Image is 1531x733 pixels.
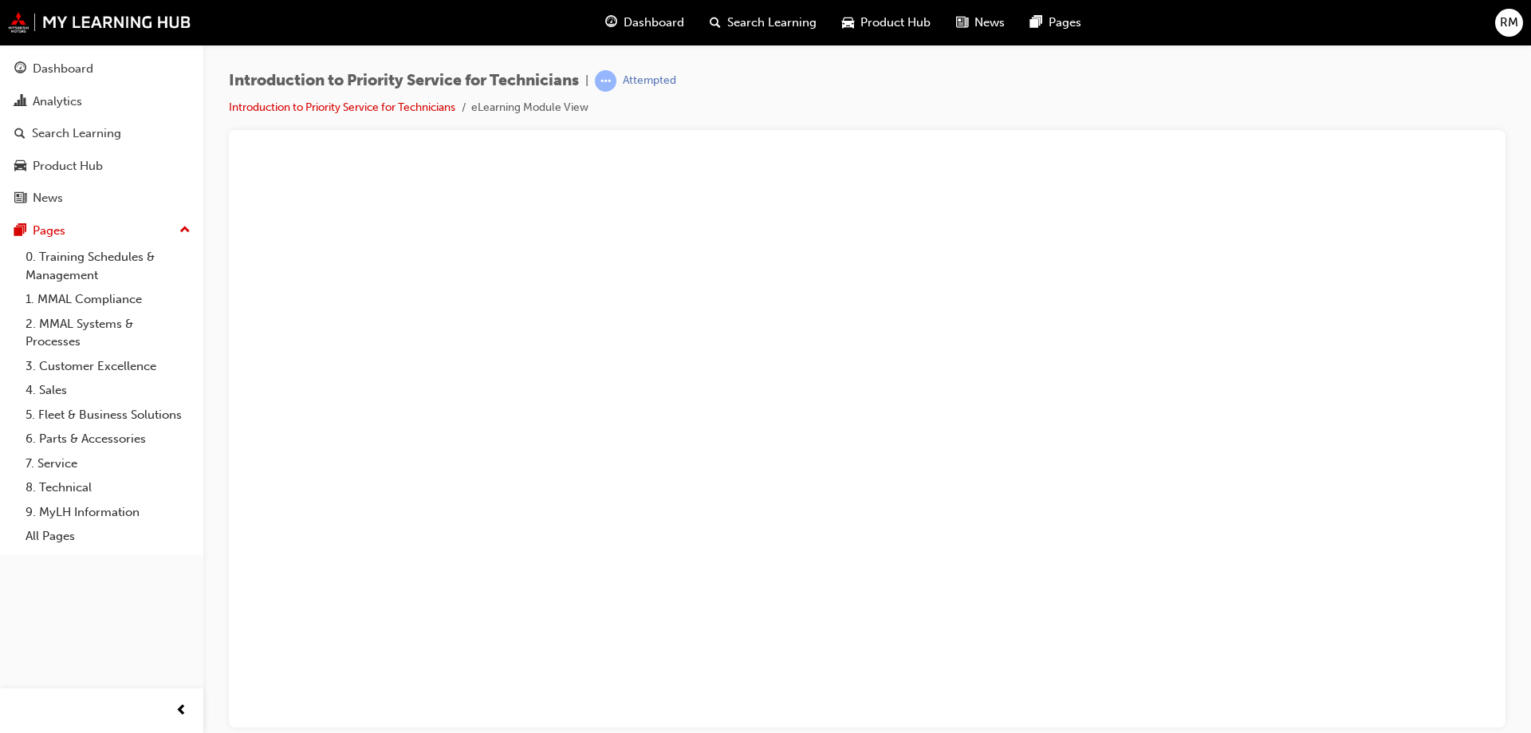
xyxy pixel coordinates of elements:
button: DashboardAnalyticsSearch LearningProduct HubNews [6,51,197,216]
span: Pages [1049,14,1081,32]
div: Analytics [33,93,82,111]
div: Attempted [623,73,676,89]
a: All Pages [19,524,197,549]
span: learningRecordVerb_ATTEMPT-icon [595,70,616,92]
span: pages-icon [14,224,26,238]
span: search-icon [14,127,26,141]
span: prev-icon [175,701,187,721]
div: News [33,189,63,207]
a: Search Learning [6,119,197,148]
a: 4. Sales [19,378,197,403]
a: 3. Customer Excellence [19,354,197,379]
span: | [585,72,588,90]
span: up-icon [179,220,191,241]
a: 8. Technical [19,475,197,500]
span: Product Hub [860,14,931,32]
a: 5. Fleet & Business Solutions [19,403,197,428]
a: 2. MMAL Systems & Processes [19,312,197,354]
a: 6. Parts & Accessories [19,427,197,451]
a: 9. MyLH Information [19,500,197,525]
span: chart-icon [14,95,26,109]
a: Analytics [6,87,197,116]
div: Product Hub [33,157,103,175]
a: news-iconNews [943,6,1017,39]
div: Dashboard [33,60,93,78]
a: News [6,183,197,213]
span: Dashboard [624,14,684,32]
a: Product Hub [6,152,197,181]
span: car-icon [14,160,26,174]
button: RM [1495,9,1523,37]
div: Pages [33,222,65,240]
span: Search Learning [727,14,817,32]
span: guage-icon [605,13,617,33]
span: Introduction to Priority Service for Technicians [229,72,579,90]
span: pages-icon [1030,13,1042,33]
a: Dashboard [6,54,197,84]
li: eLearning Module View [471,99,588,117]
a: car-iconProduct Hub [829,6,943,39]
button: Pages [6,216,197,246]
span: car-icon [842,13,854,33]
a: 0. Training Schedules & Management [19,245,197,287]
a: 1. MMAL Compliance [19,287,197,312]
a: guage-iconDashboard [592,6,697,39]
span: RM [1500,14,1518,32]
span: news-icon [14,191,26,206]
a: search-iconSearch Learning [697,6,829,39]
a: 7. Service [19,451,197,476]
img: mmal [8,12,191,33]
span: News [974,14,1005,32]
div: Search Learning [32,124,121,143]
span: search-icon [710,13,721,33]
a: Introduction to Priority Service for Technicians [229,100,455,114]
span: guage-icon [14,62,26,77]
span: news-icon [956,13,968,33]
a: pages-iconPages [1017,6,1094,39]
